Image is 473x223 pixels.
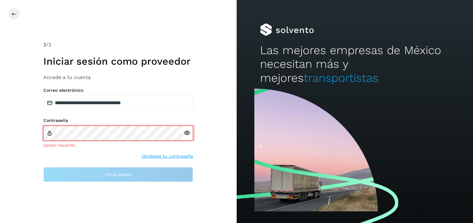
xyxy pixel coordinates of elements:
[43,167,193,182] button: Inicia sesión
[43,142,193,148] div: Campo requerido.
[43,88,193,93] label: Correo electrónico
[304,71,379,85] span: transportistas
[43,55,193,67] h1: Iniciar sesión como proveedor
[43,118,193,123] label: Contraseña
[105,172,132,177] span: Inicia sesión
[43,42,46,48] span: 2
[43,74,193,80] h3: Accede a tu cuenta
[43,41,193,49] div: /2
[260,44,449,85] h2: Las mejores empresas de México necesitan más y mejores
[142,153,193,160] a: Olvidaste tu contraseña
